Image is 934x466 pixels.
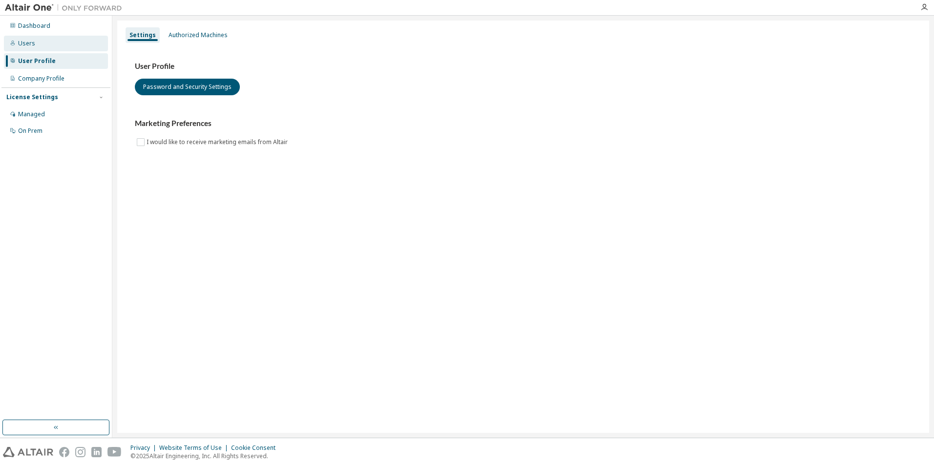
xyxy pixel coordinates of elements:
div: Authorized Machines [169,31,228,39]
img: Altair One [5,3,127,13]
div: Users [18,40,35,47]
img: linkedin.svg [91,447,102,457]
label: I would like to receive marketing emails from Altair [147,136,290,148]
img: youtube.svg [107,447,122,457]
div: Website Terms of Use [159,444,231,452]
img: instagram.svg [75,447,85,457]
div: Dashboard [18,22,50,30]
div: Cookie Consent [231,444,281,452]
div: Managed [18,110,45,118]
div: Company Profile [18,75,64,83]
div: User Profile [18,57,56,65]
p: © 2025 Altair Engineering, Inc. All Rights Reserved. [130,452,281,460]
div: On Prem [18,127,42,135]
button: Password and Security Settings [135,79,240,95]
img: facebook.svg [59,447,69,457]
h3: Marketing Preferences [135,119,912,128]
div: License Settings [6,93,58,101]
img: altair_logo.svg [3,447,53,457]
div: Privacy [130,444,159,452]
h3: User Profile [135,62,912,71]
div: Settings [129,31,156,39]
